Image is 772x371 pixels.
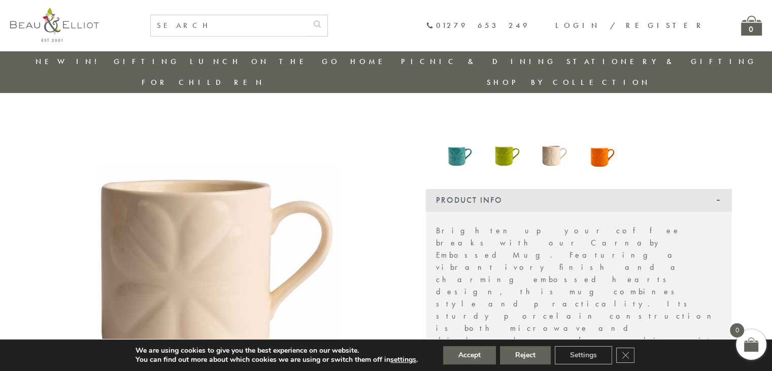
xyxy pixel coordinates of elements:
[566,56,757,67] a: Stationery & Gifting
[142,77,265,87] a: For Children
[536,123,574,172] img: Carnaby Embossed Mug Ivory
[10,8,99,42] img: logo
[443,346,496,364] button: Accept
[424,85,733,110] iframe: Secure express checkout frame
[136,346,418,355] p: We are using cookies to give you the best experience on our website.
[401,56,556,67] a: Picnic & Dining
[190,56,340,67] a: Lunch On The Go
[441,123,479,174] a: Carnaby Embossed Mug Teal
[36,56,104,67] a: New in!
[350,56,391,67] a: Home
[487,77,651,87] a: Shop by collection
[616,348,634,363] button: Close GDPR Cookie Banner
[136,355,418,364] p: You can find out more about which cookies we are using or switch them off in .
[584,123,621,174] a: Carnaby Embossed Mug Orange
[555,20,706,30] a: Login / Register
[488,123,526,174] a: Carnaby Embossed Mug Lime
[426,189,731,211] div: Product Info
[488,123,526,172] img: Carnaby Embossed Mug Lime
[390,355,416,364] button: settings
[730,323,744,337] span: 0
[555,346,612,364] button: Settings
[500,346,551,364] button: Reject
[114,56,180,67] a: Gifting
[426,21,530,30] a: 01279 653 249
[151,15,307,36] input: SEARCH
[441,123,479,172] img: Carnaby Embossed Mug Teal
[536,123,574,174] a: Carnaby Embossed Mug Ivory
[741,16,762,36] a: 0
[584,123,621,172] img: Carnaby Embossed Mug Orange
